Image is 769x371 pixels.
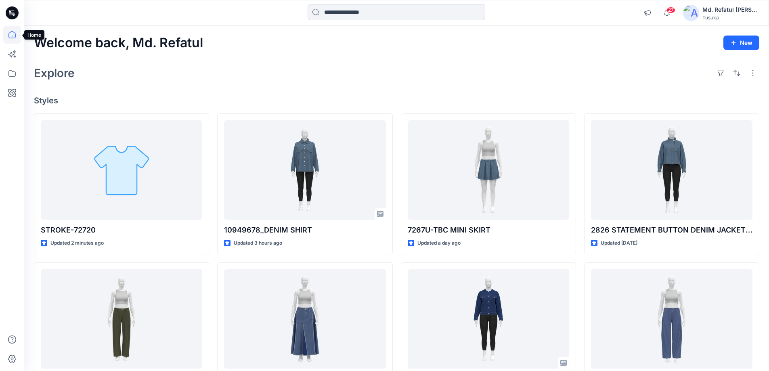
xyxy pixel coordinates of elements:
p: Updated 3 hours ago [234,239,282,247]
a: 7975U-PATCHED DENIM SKIRT [224,269,386,369]
a: STRIPED BARREL LEG 7676U - Copy [591,269,752,369]
a: 2826 STATEMENT BUTTON DENIM JACKET - Copy [591,120,752,220]
h2: Welcome back, Md. Refatul [34,36,203,50]
p: Updated a day ago [417,239,461,247]
div: Tusuka [702,15,759,21]
span: 27 [666,7,675,13]
a: 7267U-TBC MINI SKIRT [408,120,569,220]
p: 7267U-TBC MINI SKIRT [408,224,569,236]
div: Md. Refatul [PERSON_NAME] [702,5,759,15]
h2: Explore [34,67,75,80]
p: STROKE-72720 [41,224,202,236]
p: Updated 2 minutes ago [50,239,104,247]
a: 10949678_DENIM SHIRT [224,120,386,220]
a: Olive Twisted seam Trousers [41,269,202,369]
p: 10949678_DENIM SHIRT [224,224,386,236]
button: New [723,36,759,50]
h4: Styles [34,96,759,105]
p: 2826 STATEMENT BUTTON DENIM JACKET - Copy [591,224,752,236]
img: avatar [683,5,699,21]
p: Updated [DATE] [601,239,637,247]
a: STROKE-72720 [41,120,202,220]
a: BACK LACED DENIM JKT - Copy [408,269,569,369]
